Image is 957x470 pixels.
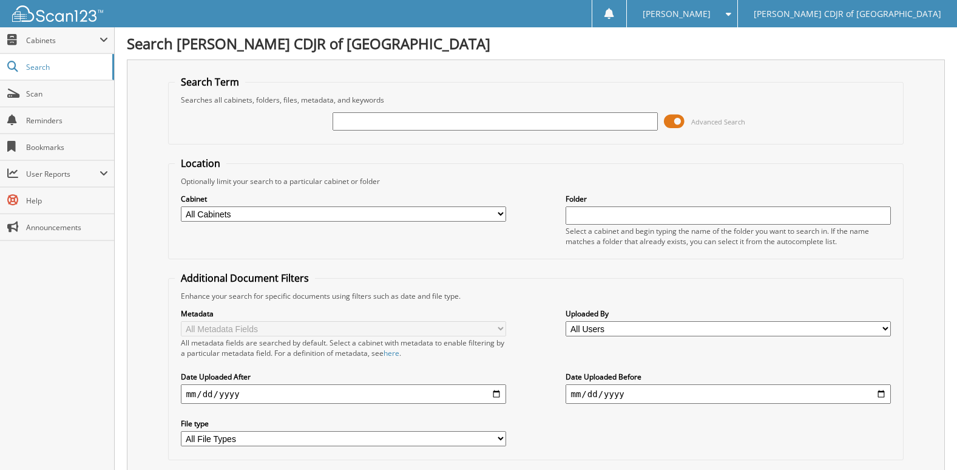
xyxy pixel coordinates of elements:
[384,348,399,358] a: here
[12,5,103,22] img: scan123-logo-white.svg
[26,115,108,126] span: Reminders
[643,10,711,18] span: [PERSON_NAME]
[175,271,315,285] legend: Additional Document Filters
[566,384,890,404] input: end
[566,372,890,382] label: Date Uploaded Before
[181,418,506,429] label: File type
[181,308,506,319] label: Metadata
[175,95,896,105] div: Searches all cabinets, folders, files, metadata, and keywords
[181,194,506,204] label: Cabinet
[691,117,745,126] span: Advanced Search
[181,372,506,382] label: Date Uploaded After
[181,384,506,404] input: start
[566,194,890,204] label: Folder
[26,89,108,99] span: Scan
[26,196,108,206] span: Help
[26,222,108,233] span: Announcements
[26,142,108,152] span: Bookmarks
[754,10,941,18] span: [PERSON_NAME] CDJR of [GEOGRAPHIC_DATA]
[566,308,890,319] label: Uploaded By
[26,169,100,179] span: User Reports
[175,75,245,89] legend: Search Term
[181,338,506,358] div: All metadata fields are searched by default. Select a cabinet with metadata to enable filtering b...
[26,62,106,72] span: Search
[175,176,896,186] div: Optionally limit your search to a particular cabinet or folder
[175,291,896,301] div: Enhance your search for specific documents using filters such as date and file type.
[127,33,945,53] h1: Search [PERSON_NAME] CDJR of [GEOGRAPHIC_DATA]
[175,157,226,170] legend: Location
[566,226,890,247] div: Select a cabinet and begin typing the name of the folder you want to search in. If the name match...
[26,35,100,46] span: Cabinets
